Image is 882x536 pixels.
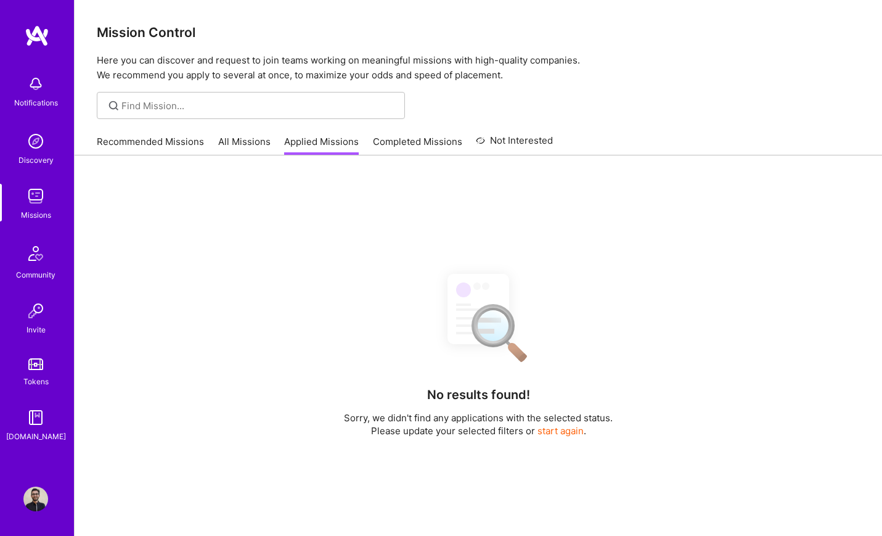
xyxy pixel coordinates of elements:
button: start again [537,424,584,437]
div: Invite [27,323,46,336]
h3: Mission Control [97,25,860,40]
i: icon SearchGrey [107,99,121,113]
img: No Results [426,263,531,371]
img: discovery [23,129,48,154]
img: teamwork [23,184,48,208]
div: Missions [21,208,51,221]
p: Sorry, we didn't find any applications with the selected status. [344,411,613,424]
p: Here you can discover and request to join teams working on meaningful missions with high-quality ... [97,53,860,83]
img: Invite [23,299,48,323]
div: Notifications [14,96,58,109]
div: Community [16,268,55,281]
img: bell [23,72,48,96]
img: tokens [28,358,43,370]
a: Applied Missions [284,135,359,155]
img: User Avatar [23,487,48,511]
input: Find Mission... [121,99,396,112]
a: Recommended Missions [97,135,204,155]
a: User Avatar [20,487,51,511]
img: guide book [23,405,48,430]
a: Completed Missions [373,135,462,155]
h4: No results found! [427,387,530,402]
div: Tokens [23,375,49,388]
div: [DOMAIN_NAME] [6,430,66,443]
a: Not Interested [476,133,553,155]
img: logo [25,25,49,47]
p: Please update your selected filters or . [344,424,613,437]
img: Community [21,239,51,268]
div: Discovery [18,154,54,167]
a: All Missions [218,135,271,155]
